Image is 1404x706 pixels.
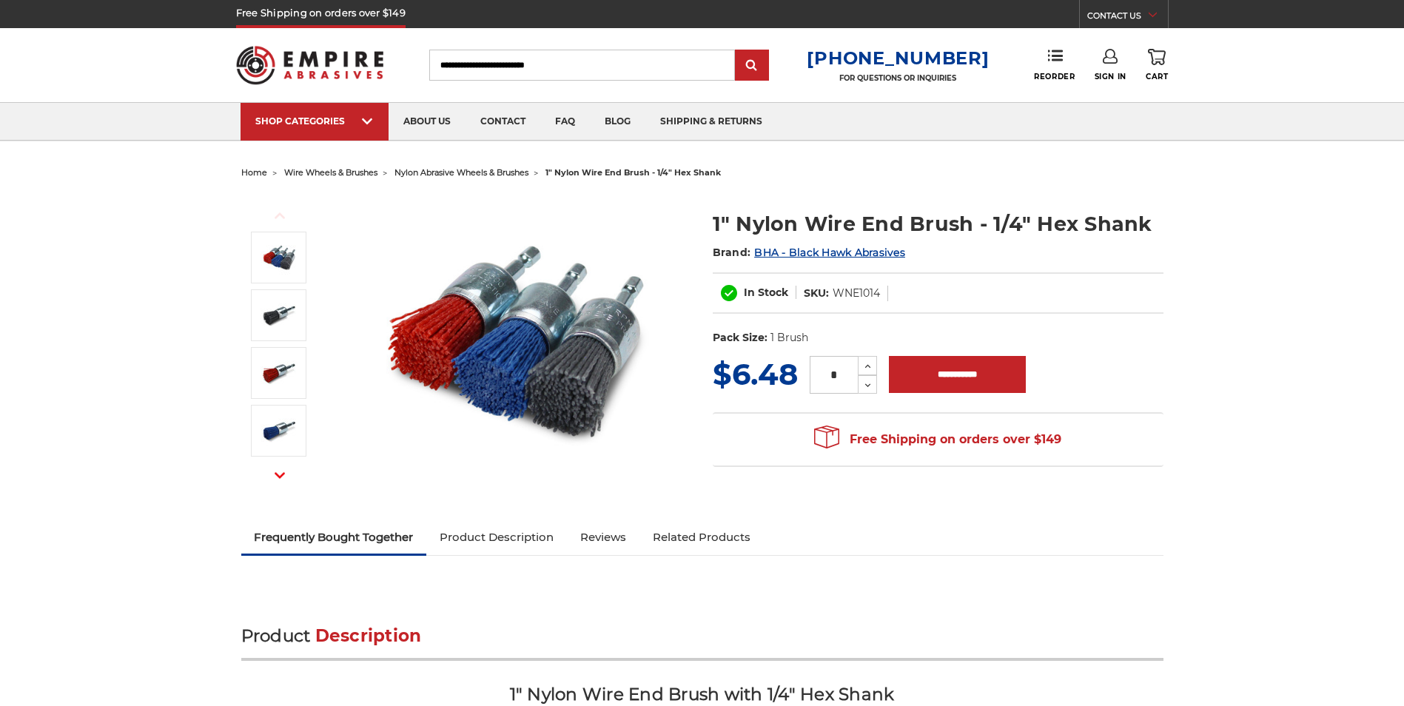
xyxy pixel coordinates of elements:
[1034,72,1075,81] span: Reorder
[545,167,721,178] span: 1" nylon wire end brush - 1/4" hex shank
[389,103,466,141] a: about us
[807,73,989,83] p: FOR QUESTIONS OR INQUIRIES
[262,460,298,491] button: Next
[236,36,384,94] img: Empire Abrasives
[284,167,377,178] a: wire wheels & brushes
[466,103,540,141] a: contact
[261,297,298,334] img: 1" Nylon Wire End Brush - 1/4" Hex Shank
[833,286,880,301] dd: WNE1014
[1095,72,1126,81] span: Sign In
[645,103,777,141] a: shipping & returns
[1146,72,1168,81] span: Cart
[1087,7,1168,28] a: CONTACT US
[426,521,567,554] a: Product Description
[737,51,767,81] input: Submit
[241,625,311,646] span: Product
[804,286,829,301] dt: SKU:
[713,330,768,346] dt: Pack Size:
[261,354,298,391] img: 1" Nylon Wire End Brush - 1/4" Hex Shank
[807,47,989,69] a: [PHONE_NUMBER]
[394,167,528,178] a: nylon abrasive wheels & brushes
[744,286,788,299] span: In Stock
[713,209,1163,238] h1: 1" Nylon Wire End Brush - 1/4" Hex Shank
[262,200,298,232] button: Previous
[241,167,267,178] a: home
[315,625,422,646] span: Description
[754,246,905,259] a: BHA - Black Hawk Abrasives
[567,521,639,554] a: Reviews
[368,194,664,490] img: 1 inch nylon wire end brush
[713,356,798,392] span: $6.48
[639,521,764,554] a: Related Products
[241,521,427,554] a: Frequently Bought Together
[255,115,374,127] div: SHOP CATEGORIES
[770,330,808,346] dd: 1 Brush
[814,425,1061,454] span: Free Shipping on orders over $149
[1034,49,1075,81] a: Reorder
[1146,49,1168,81] a: Cart
[590,103,645,141] a: blog
[713,246,751,259] span: Brand:
[261,412,298,449] img: 1" Nylon Wire End Brush - 1/4" Hex Shank
[540,103,590,141] a: faq
[261,239,298,276] img: 1 inch nylon wire end brush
